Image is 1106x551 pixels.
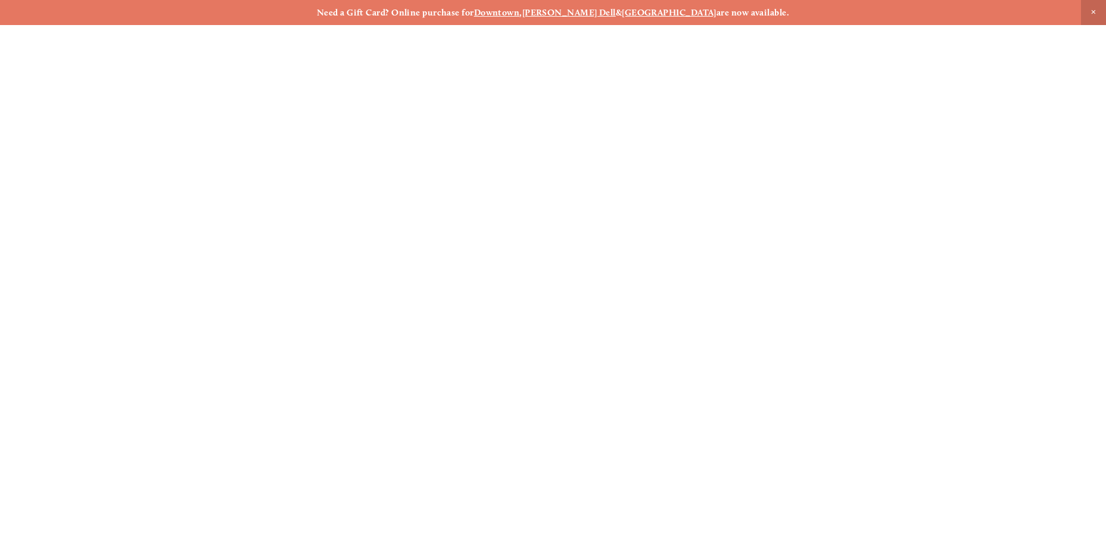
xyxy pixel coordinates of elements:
[716,7,789,18] strong: are now available.
[622,7,716,18] a: [GEOGRAPHIC_DATA]
[519,7,522,18] strong: ,
[317,7,474,18] strong: Need a Gift Card? Online purchase for
[616,7,622,18] strong: &
[474,7,520,18] a: Downtown
[522,7,616,18] a: [PERSON_NAME] Dell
